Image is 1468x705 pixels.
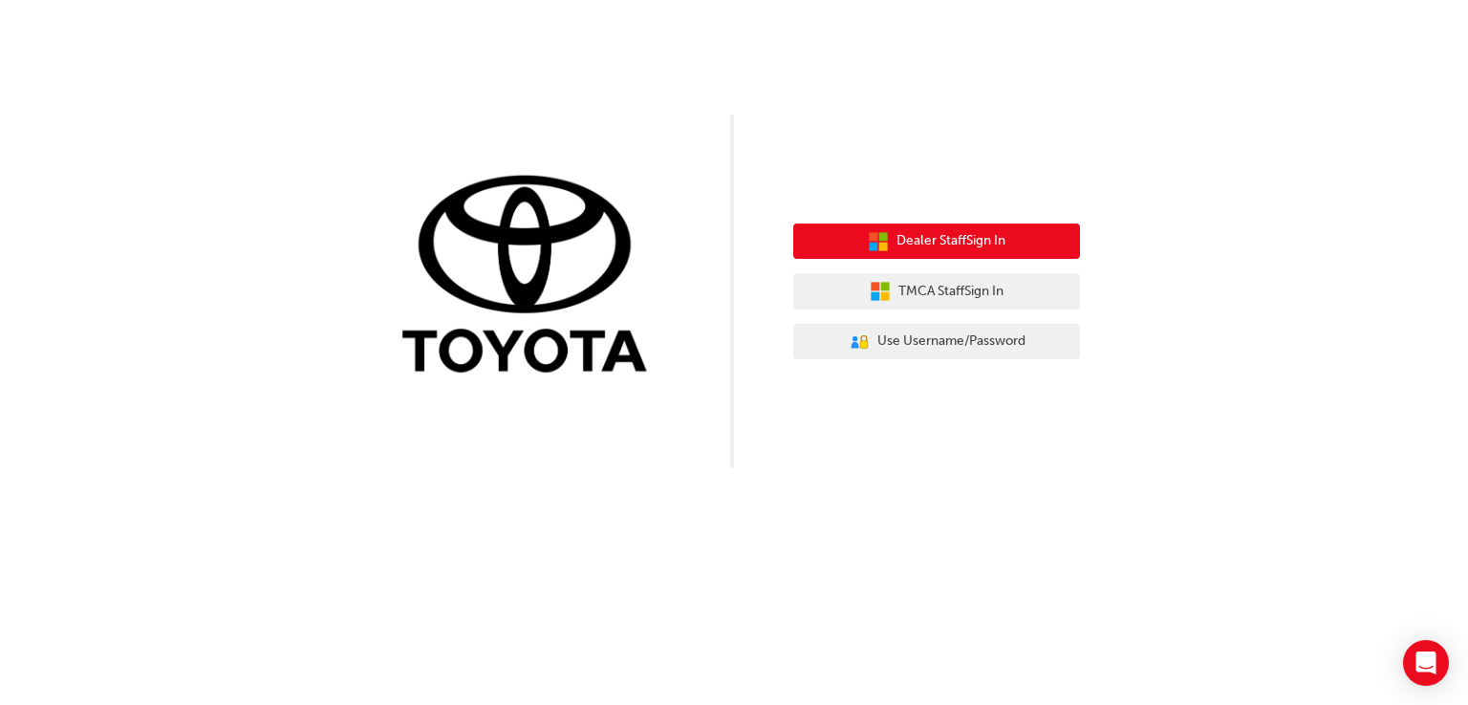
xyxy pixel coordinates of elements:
button: Use Username/Password [793,324,1080,360]
button: Dealer StaffSign In [793,224,1080,260]
img: Trak [388,171,675,382]
span: TMCA Staff Sign In [898,281,1004,303]
span: Use Username/Password [877,331,1025,352]
button: TMCA StaffSign In [793,273,1080,310]
div: Open Intercom Messenger [1403,640,1449,686]
span: Dealer Staff Sign In [896,230,1005,252]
